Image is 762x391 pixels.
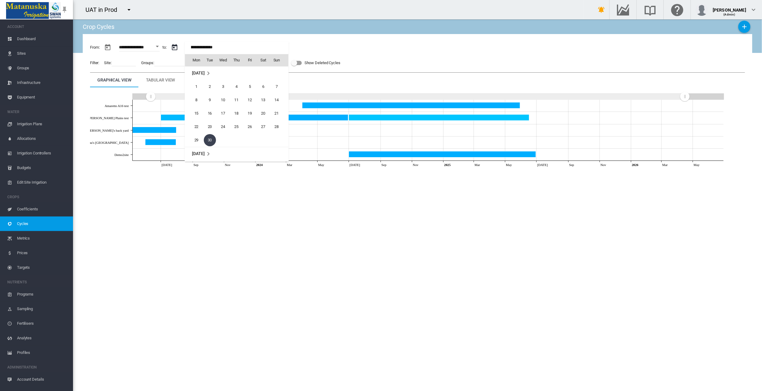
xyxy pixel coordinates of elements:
td: Tuesday June 2 2026 [203,80,217,93]
span: 22 [190,121,203,133]
span: 8 [190,94,203,106]
td: Wednesday June 3 2026 [217,80,230,93]
th: Mon [185,54,203,66]
span: 16 [204,107,216,119]
md-calendar: Calendar [185,54,288,161]
td: Thursday June 18 2026 [230,107,243,120]
td: July 2026 [185,147,288,161]
td: Sunday June 28 2026 [270,120,288,133]
span: 1 [190,81,203,93]
td: Friday June 12 2026 [243,93,257,107]
th: Thu [230,54,243,66]
span: 26 [244,121,256,133]
span: 6 [257,81,270,93]
th: Tue [203,54,217,66]
span: 3 [217,81,229,93]
span: 18 [231,107,243,119]
td: Tuesday June 16 2026 [203,107,217,120]
span: 10 [217,94,229,106]
td: Monday June 29 2026 [185,133,203,147]
span: [DATE] [192,71,205,75]
span: 7 [271,81,283,93]
span: 13 [257,94,270,106]
span: 20 [257,107,270,119]
span: 11 [231,94,243,106]
tr: Week 5 [185,133,288,147]
td: June 2026 [185,67,288,80]
span: 19 [244,107,256,119]
td: Tuesday June 30 2026 [203,133,217,147]
span: [DATE] [192,151,205,156]
span: 24 [217,121,229,133]
tr: Week 2 [185,93,288,107]
td: Friday June 26 2026 [243,120,257,133]
span: 14 [271,94,283,106]
span: 12 [244,94,256,106]
span: 28 [271,121,283,133]
td: Monday June 1 2026 [185,80,203,93]
tr: Week undefined [185,67,288,80]
td: Friday June 5 2026 [243,80,257,93]
tr: Week 1 [185,80,288,93]
td: Friday June 19 2026 [243,107,257,120]
span: 27 [257,121,270,133]
th: Sun [270,54,288,66]
td: Wednesday June 10 2026 [217,93,230,107]
td: Thursday June 25 2026 [230,120,243,133]
td: Wednesday June 17 2026 [217,107,230,120]
span: 25 [231,121,243,133]
th: Sat [257,54,270,66]
td: Saturday June 6 2026 [257,80,270,93]
td: Monday June 15 2026 [185,107,203,120]
span: 9 [204,94,216,106]
th: Fri [243,54,257,66]
span: 5 [244,81,256,93]
span: 4 [231,81,243,93]
td: Saturday June 27 2026 [257,120,270,133]
span: 30 [204,134,216,146]
td: Monday June 22 2026 [185,120,203,133]
td: Wednesday June 24 2026 [217,120,230,133]
span: 15 [190,107,203,119]
tr: Week undefined [185,147,288,161]
td: Thursday June 4 2026 [230,80,243,93]
td: Sunday June 7 2026 [270,80,288,93]
td: Tuesday June 9 2026 [203,93,217,107]
span: 29 [190,134,203,146]
td: Monday June 8 2026 [185,93,203,107]
span: 2 [204,81,216,93]
span: 17 [217,107,229,119]
td: Sunday June 14 2026 [270,93,288,107]
td: Thursday June 11 2026 [230,93,243,107]
th: Wed [217,54,230,66]
td: Sunday June 21 2026 [270,107,288,120]
span: 23 [204,121,216,133]
span: 21 [271,107,283,119]
td: Saturday June 20 2026 [257,107,270,120]
td: Tuesday June 23 2026 [203,120,217,133]
td: Saturday June 13 2026 [257,93,270,107]
tr: Week 3 [185,107,288,120]
tr: Week 4 [185,120,288,133]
